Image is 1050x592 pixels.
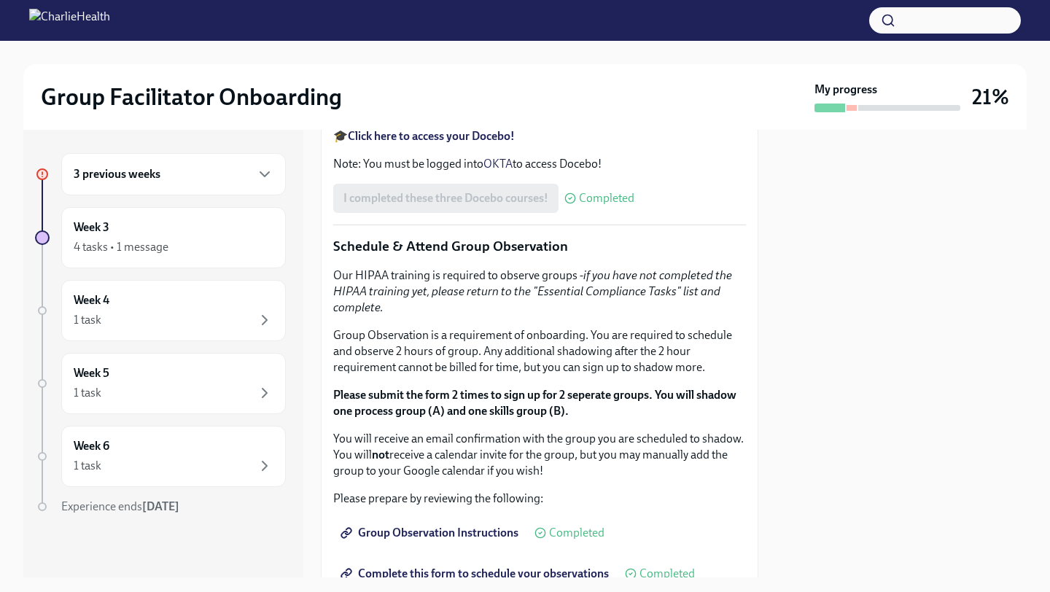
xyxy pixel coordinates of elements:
[74,239,168,255] div: 4 tasks • 1 message
[142,499,179,513] strong: [DATE]
[333,518,529,548] a: Group Observation Instructions
[333,388,736,418] strong: Please submit the form 2 times to sign up for 2 seperate groups. You will shadow one process grou...
[333,327,746,375] p: Group Observation is a requirement of onboarding. You are required to schedule and observe 2 hour...
[74,219,109,235] h6: Week 3
[483,157,513,171] a: OKTA
[35,426,286,487] a: Week 61 task
[333,431,746,479] p: You will receive an email confirmation with the group you are scheduled to shadow. You will recei...
[348,129,515,143] a: Click here to access your Docebo!
[35,280,286,341] a: Week 41 task
[333,559,619,588] a: Complete this form to schedule your observations
[41,82,342,112] h2: Group Facilitator Onboarding
[333,156,746,172] p: Note: You must be logged into to access Docebo!
[74,292,109,308] h6: Week 4
[74,438,109,454] h6: Week 6
[35,207,286,268] a: Week 34 tasks • 1 message
[333,268,746,316] p: Our HIPAA training is required to observe groups -
[343,526,518,540] span: Group Observation Instructions
[61,499,179,513] span: Experience ends
[74,166,160,182] h6: 3 previous weeks
[74,458,101,474] div: 1 task
[333,268,732,314] em: if you have not completed the HIPAA training yet, please return to the "Essential Compliance Task...
[343,566,609,581] span: Complete this form to schedule your observations
[74,312,101,328] div: 1 task
[972,84,1009,110] h3: 21%
[639,568,695,580] span: Completed
[74,385,101,401] div: 1 task
[61,153,286,195] div: 3 previous weeks
[814,82,877,98] strong: My progress
[74,365,109,381] h6: Week 5
[29,9,110,32] img: CharlieHealth
[549,527,604,539] span: Completed
[372,448,389,461] strong: not
[333,128,746,144] p: 🎓
[579,192,634,204] span: Completed
[333,491,746,507] p: Please prepare by reviewing the following:
[333,237,746,256] p: Schedule & Attend Group Observation
[35,353,286,414] a: Week 51 task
